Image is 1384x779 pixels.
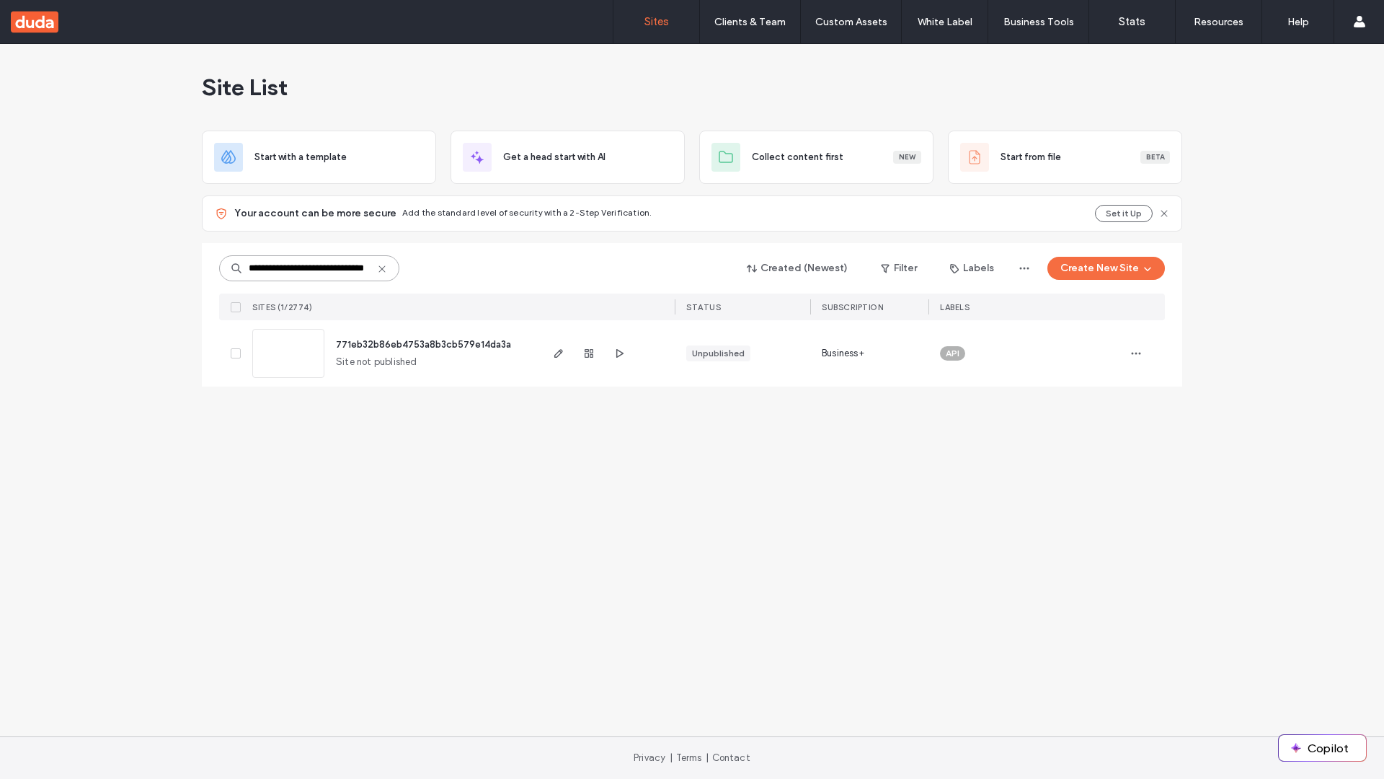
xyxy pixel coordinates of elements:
div: Beta [1140,151,1170,164]
button: Set it Up [1095,205,1153,222]
a: Contact [712,752,750,763]
span: Start with a template [254,150,347,164]
button: Created (Newest) [735,257,861,280]
span: | [670,752,673,763]
div: New [893,151,921,164]
span: | [706,752,709,763]
label: Help [1287,16,1309,28]
span: Get a head start with AI [503,150,605,164]
label: Business Tools [1003,16,1074,28]
span: STATUS [686,302,721,312]
div: Get a head start with AI [451,131,685,184]
button: Create New Site [1047,257,1165,280]
button: Copilot [1279,735,1366,761]
span: API [946,347,959,360]
label: Resources [1194,16,1243,28]
span: SITES (1/2774) [252,302,312,312]
span: Add the standard level of security with a 2-Step Verification. [402,207,652,218]
div: Collect content firstNew [699,131,933,184]
div: Start with a template [202,131,436,184]
span: Business+ [822,346,864,361]
label: Stats [1119,15,1145,28]
label: Custom Assets [815,16,887,28]
span: LABELS [940,302,970,312]
span: SUBSCRIPTION [822,302,883,312]
button: Filter [866,257,931,280]
button: Labels [937,257,1007,280]
span: Collect content first [752,150,843,164]
span: Your account can be more secure [234,206,396,221]
span: Site List [202,73,288,102]
label: Sites [644,15,669,28]
div: Start from fileBeta [948,131,1182,184]
a: Privacy [634,752,665,763]
a: 771eb32b86eb4753a8b3cb579e14da3a [336,339,511,350]
a: Terms [676,752,702,763]
span: Start from file [1001,150,1061,164]
span: Site not published [336,355,417,369]
label: Clients & Team [714,16,786,28]
div: Unpublished [692,347,745,360]
label: White Label [918,16,972,28]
